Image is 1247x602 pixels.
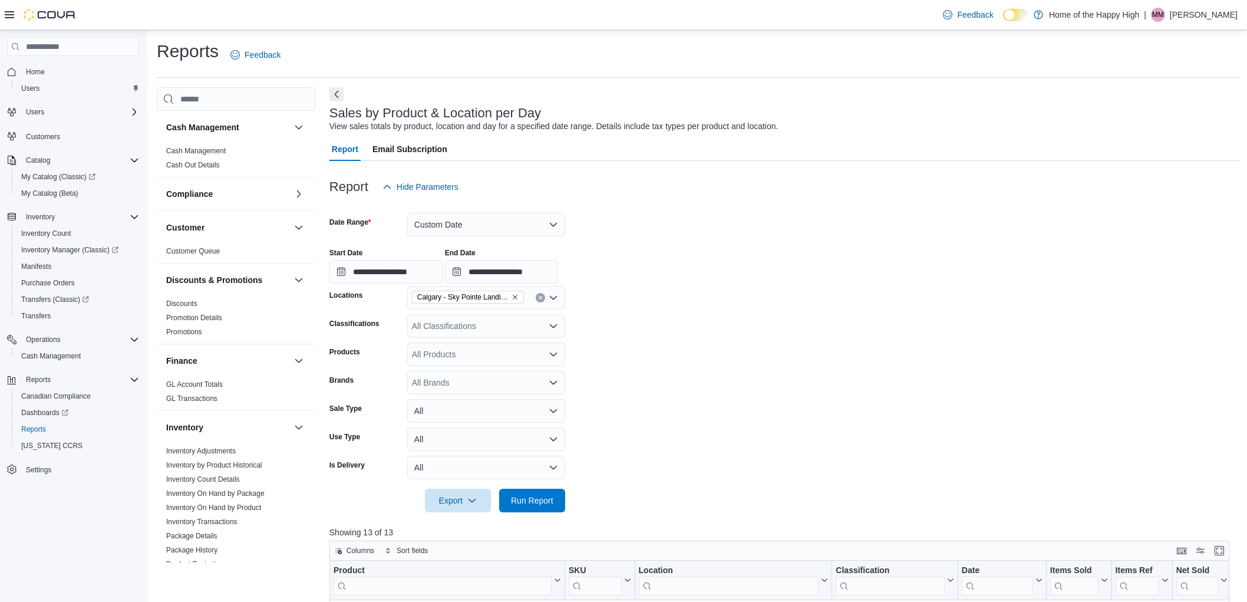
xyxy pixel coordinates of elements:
[2,331,144,348] button: Operations
[1151,8,1165,22] div: Missy McErlain
[166,188,213,200] h3: Compliance
[166,447,236,455] a: Inventory Adjustments
[292,354,306,368] button: Finance
[1175,544,1189,558] button: Keyboard shortcuts
[445,248,476,258] label: End Date
[17,243,139,257] span: Inventory Manager (Classic)
[12,404,144,421] a: Dashboards
[12,308,144,324] button: Transfers
[166,380,223,389] span: GL Account Totals
[1170,8,1238,22] p: [PERSON_NAME]
[329,376,354,385] label: Brands
[1049,8,1139,22] p: Home of the Happy High
[329,120,778,133] div: View sales totals by product, location and day for a specified date range. Details include tax ty...
[166,161,220,169] a: Cash Out Details
[166,560,227,568] a: Product Expirations
[166,532,217,540] a: Package Details
[17,422,139,436] span: Reports
[1003,21,1004,22] span: Dark Mode
[569,565,631,596] button: SKU
[329,404,362,413] label: Sale Type
[166,327,202,337] span: Promotions
[166,160,220,170] span: Cash Out Details
[21,462,139,477] span: Settings
[962,565,1033,596] div: Date
[157,244,315,263] div: Customer
[12,275,144,291] button: Purchase Orders
[17,309,55,323] a: Transfers
[329,87,344,101] button: Next
[1152,8,1164,22] span: MM
[166,503,261,512] span: Inventory On Hand by Product
[166,475,240,483] a: Inventory Count Details
[21,153,139,167] span: Catalog
[21,84,39,93] span: Users
[21,295,89,304] span: Transfers (Classic)
[21,65,50,79] a: Home
[329,260,443,284] input: Press the down key to open a popover containing a calendar.
[21,64,139,79] span: Home
[836,565,944,577] div: Classification
[2,152,144,169] button: Catalog
[292,187,306,201] button: Compliance
[17,81,44,96] a: Users
[380,544,433,558] button: Sort fields
[166,300,197,308] a: Discounts
[2,104,144,120] button: Users
[407,213,565,236] button: Custom Date
[407,399,565,423] button: All
[166,380,223,389] a: GL Account Totals
[1115,565,1159,596] div: Items Ref
[166,545,217,555] span: Package History
[7,58,139,509] nav: Complex example
[26,107,44,117] span: Users
[17,226,76,241] a: Inventory Count
[17,349,85,363] a: Cash Management
[166,546,217,554] a: Package History
[166,274,289,286] button: Discounts & Promotions
[638,565,828,596] button: Location
[836,565,944,596] div: Classification
[332,137,358,161] span: Report
[12,437,144,454] button: [US_STATE] CCRS
[638,565,819,596] div: Location
[957,9,993,21] span: Feedback
[21,333,139,347] span: Operations
[166,531,217,541] span: Package Details
[292,221,306,235] button: Customer
[17,439,87,453] a: [US_STATE] CCRS
[17,406,139,420] span: Dashboards
[166,328,202,336] a: Promotions
[425,489,491,512] button: Export
[372,137,447,161] span: Email Subscription
[329,291,363,300] label: Locations
[26,132,60,142] span: Customers
[329,527,1239,538] p: Showing 13 of 13
[329,347,360,357] label: Products
[329,180,368,194] h3: Report
[499,489,565,512] button: Run Report
[512,294,519,301] button: Remove Calgary - Sky Pointe Landing - Fire & Flower from selection in this group
[21,373,55,387] button: Reports
[17,186,83,200] a: My Catalog (Beta)
[166,314,222,322] a: Promotion Details
[21,245,118,255] span: Inventory Manager (Classic)
[1050,565,1098,596] div: Items Sold
[329,218,371,227] label: Date Range
[166,517,237,527] span: Inventory Transactions
[166,422,203,433] h3: Inventory
[407,427,565,451] button: All
[17,226,139,241] span: Inventory Count
[329,432,360,442] label: Use Type
[26,375,51,384] span: Reports
[21,311,51,321] span: Transfers
[1144,8,1146,22] p: |
[12,185,144,202] button: My Catalog (Beta)
[166,313,222,323] span: Promotion Details
[17,292,94,307] a: Transfers (Classic)
[12,258,144,275] button: Manifests
[21,441,83,450] span: [US_STATE] CCRS
[21,229,71,238] span: Inventory Count
[292,420,306,435] button: Inventory
[21,425,46,434] span: Reports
